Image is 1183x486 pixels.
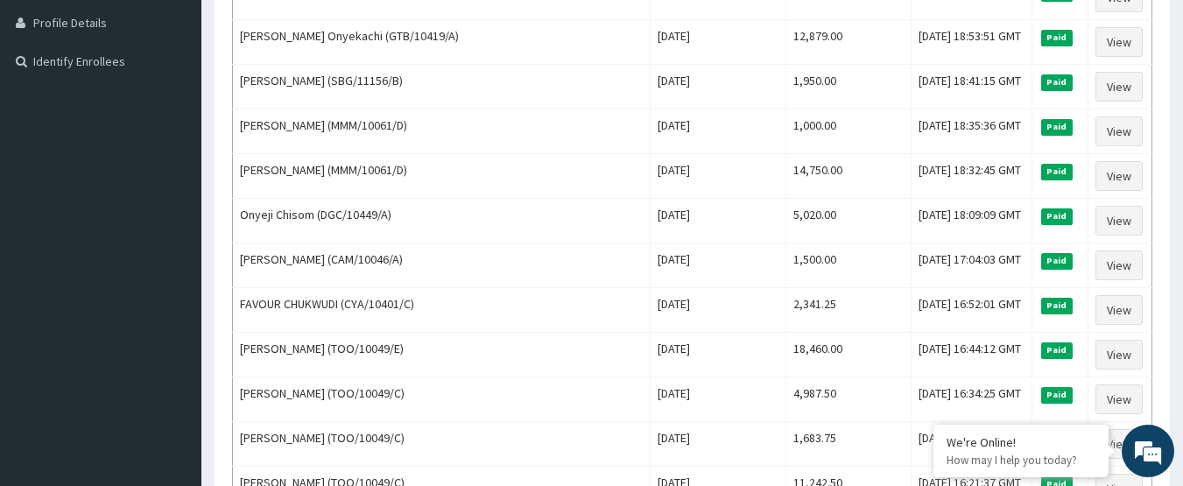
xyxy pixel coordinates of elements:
[651,377,786,422] td: [DATE]
[1041,74,1073,90] span: Paid
[1041,119,1073,135] span: Paid
[651,109,786,154] td: [DATE]
[911,288,1032,333] td: [DATE] 16:52:01 GMT
[911,243,1032,288] td: [DATE] 17:04:03 GMT
[1095,429,1143,459] a: View
[233,333,651,377] td: [PERSON_NAME] (TOO/10049/E)
[233,422,651,467] td: [PERSON_NAME] (TOO/10049/C)
[233,154,651,199] td: [PERSON_NAME] (MMM/10061/D)
[1041,342,1073,358] span: Paid
[651,333,786,377] td: [DATE]
[785,333,911,377] td: 18,460.00
[911,109,1032,154] td: [DATE] 18:35:36 GMT
[287,9,329,51] div: Minimize live chat window
[911,154,1032,199] td: [DATE] 18:32:45 GMT
[785,422,911,467] td: 1,683.75
[911,377,1032,422] td: [DATE] 16:34:25 GMT
[651,288,786,333] td: [DATE]
[1041,387,1073,403] span: Paid
[233,20,651,65] td: [PERSON_NAME] Onyekachi (GTB/10419/A)
[651,422,786,467] td: [DATE]
[1095,206,1143,236] a: View
[911,65,1032,109] td: [DATE] 18:41:15 GMT
[651,20,786,65] td: [DATE]
[1095,250,1143,280] a: View
[651,243,786,288] td: [DATE]
[947,453,1095,468] p: How may I help you today?
[1095,72,1143,102] a: View
[911,20,1032,65] td: [DATE] 18:53:51 GMT
[785,109,911,154] td: 1,000.00
[785,199,911,243] td: 5,020.00
[1041,253,1073,269] span: Paid
[1095,27,1143,57] a: View
[911,199,1032,243] td: [DATE] 18:09:09 GMT
[1041,208,1073,224] span: Paid
[233,109,651,154] td: [PERSON_NAME] (MMM/10061/D)
[947,434,1095,450] div: We're Online!
[233,65,651,109] td: [PERSON_NAME] (SBG/11156/B)
[1095,340,1143,370] a: View
[1041,298,1073,313] span: Paid
[91,98,294,121] div: Chat with us now
[785,243,911,288] td: 1,500.00
[233,377,651,422] td: [PERSON_NAME] (TOO/10049/C)
[1095,161,1143,191] a: View
[233,199,651,243] td: Onyeji Chisom (DGC/10449/A)
[785,154,911,199] td: 14,750.00
[32,88,71,131] img: d_794563401_company_1708531726252_794563401
[911,333,1032,377] td: [DATE] 16:44:12 GMT
[1095,295,1143,325] a: View
[1041,30,1073,46] span: Paid
[651,154,786,199] td: [DATE]
[233,288,651,333] td: FAVOUR CHUKWUDI (CYA/10401/C)
[651,65,786,109] td: [DATE]
[785,65,911,109] td: 1,950.00
[785,20,911,65] td: 12,879.00
[233,243,651,288] td: [PERSON_NAME] (CAM/10046/A)
[102,137,242,313] span: We're online!
[1095,384,1143,414] a: View
[785,377,911,422] td: 4,987.50
[911,422,1032,467] td: [DATE] 16:25:38 GMT
[785,288,911,333] td: 2,341.25
[1095,116,1143,146] a: View
[651,199,786,243] td: [DATE]
[1041,164,1073,180] span: Paid
[9,311,334,372] textarea: Type your message and hit 'Enter'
